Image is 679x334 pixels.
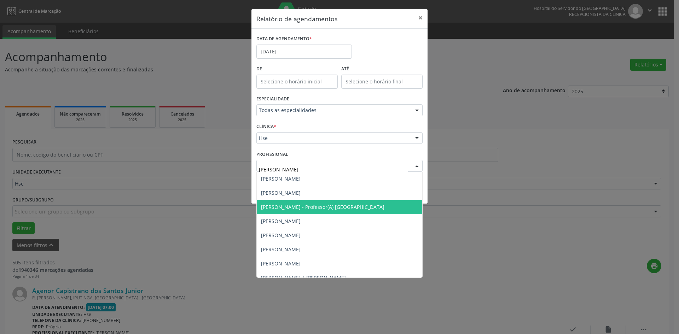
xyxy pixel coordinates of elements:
span: Todas as especialidades [259,107,408,114]
input: Selecione o horário inicial [256,75,338,89]
span: [PERSON_NAME] [261,175,301,182]
input: Selecione o horário final [341,75,423,89]
label: PROFISSIONAL [256,149,288,160]
span: [PERSON_NAME] [261,260,301,267]
label: ATÉ [341,64,423,75]
span: [PERSON_NAME] [261,218,301,224]
input: Selecione um profissional [259,162,408,176]
label: CLÍNICA [256,121,276,132]
span: [PERSON_NAME] [261,246,301,253]
span: Hse [259,135,408,142]
label: De [256,64,338,75]
span: [PERSON_NAME] | [PERSON_NAME] [261,274,346,281]
label: ESPECIALIDADE [256,94,289,105]
span: [PERSON_NAME] - Professor(A) [GEOGRAPHIC_DATA] [261,204,384,210]
h5: Relatório de agendamentos [256,14,337,23]
span: [PERSON_NAME] [261,189,301,196]
button: Close [413,9,428,27]
input: Selecione uma data ou intervalo [256,45,352,59]
label: DATA DE AGENDAMENTO [256,34,312,45]
span: [PERSON_NAME] [261,232,301,239]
